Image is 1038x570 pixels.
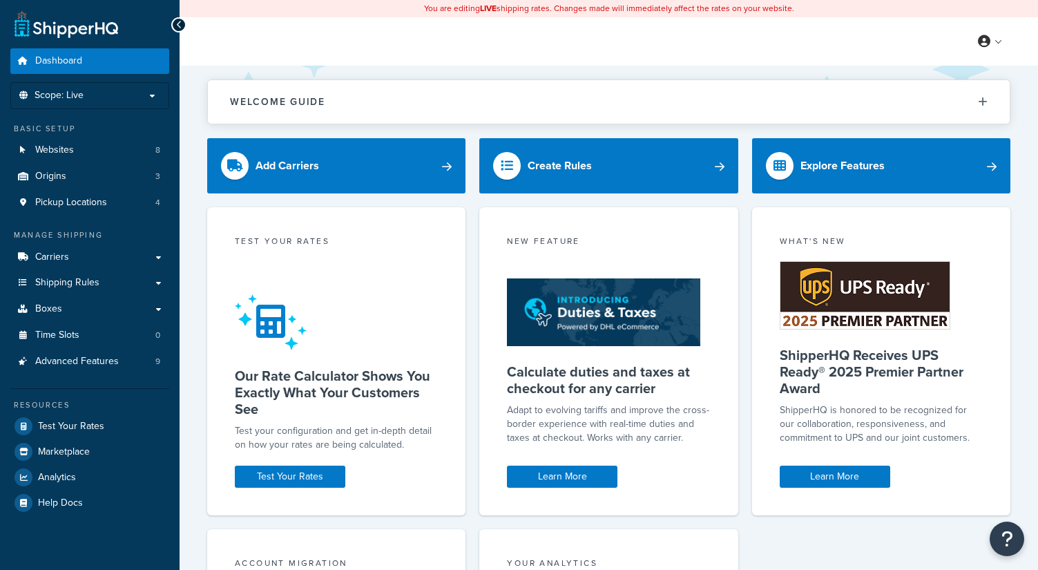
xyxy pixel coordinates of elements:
[10,491,169,515] a: Help Docs
[35,90,84,102] span: Scope: Live
[752,138,1010,193] a: Explore Features
[235,368,438,417] h5: Our Rate Calculator Shows You Exactly What Your Customers See
[235,424,438,452] div: Test your configuration and get in-depth detail on how your rates are being calculated.
[38,446,90,458] span: Marketplace
[479,138,738,193] a: Create Rules
[10,270,169,296] a: Shipping Rules
[780,347,983,397] h5: ShipperHQ Receives UPS Ready® 2025 Premier Partner Award
[10,296,169,322] a: Boxes
[10,164,169,189] li: Origins
[155,171,160,182] span: 3
[10,439,169,464] a: Marketplace
[235,235,438,251] div: Test your rates
[256,156,319,175] div: Add Carriers
[35,55,82,67] span: Dashboard
[780,235,983,251] div: What's New
[38,497,83,509] span: Help Docs
[480,2,497,15] b: LIVE
[507,235,710,251] div: New Feature
[208,80,1010,124] button: Welcome Guide
[10,414,169,439] a: Test Your Rates
[35,303,62,315] span: Boxes
[507,466,617,488] a: Learn More
[155,330,160,341] span: 0
[10,245,169,270] a: Carriers
[780,466,890,488] a: Learn More
[35,144,74,156] span: Websites
[780,403,983,445] p: ShipperHQ is honored to be recognized for our collaboration, responsiveness, and commitment to UP...
[35,197,107,209] span: Pickup Locations
[35,330,79,341] span: Time Slots
[10,229,169,241] div: Manage Shipping
[10,123,169,135] div: Basic Setup
[155,356,160,368] span: 9
[35,277,99,289] span: Shipping Rules
[38,421,104,433] span: Test Your Rates
[10,399,169,411] div: Resources
[990,522,1024,556] button: Open Resource Center
[35,251,69,263] span: Carriers
[10,190,169,216] li: Pickup Locations
[38,472,76,484] span: Analytics
[800,156,885,175] div: Explore Features
[507,363,710,397] h5: Calculate duties and taxes at checkout for any carrier
[10,137,169,163] li: Websites
[528,156,592,175] div: Create Rules
[10,465,169,490] a: Analytics
[10,323,169,348] a: Time Slots0
[155,144,160,156] span: 8
[507,403,710,445] p: Adapt to evolving tariffs and improve the cross-border experience with real-time duties and taxes...
[10,323,169,348] li: Time Slots
[35,356,119,368] span: Advanced Features
[155,197,160,209] span: 4
[10,349,169,374] a: Advanced Features9
[207,138,465,193] a: Add Carriers
[235,466,345,488] a: Test Your Rates
[10,190,169,216] a: Pickup Locations4
[10,48,169,74] a: Dashboard
[10,349,169,374] li: Advanced Features
[230,97,325,107] h2: Welcome Guide
[35,171,66,182] span: Origins
[10,137,169,163] a: Websites8
[10,164,169,189] a: Origins3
